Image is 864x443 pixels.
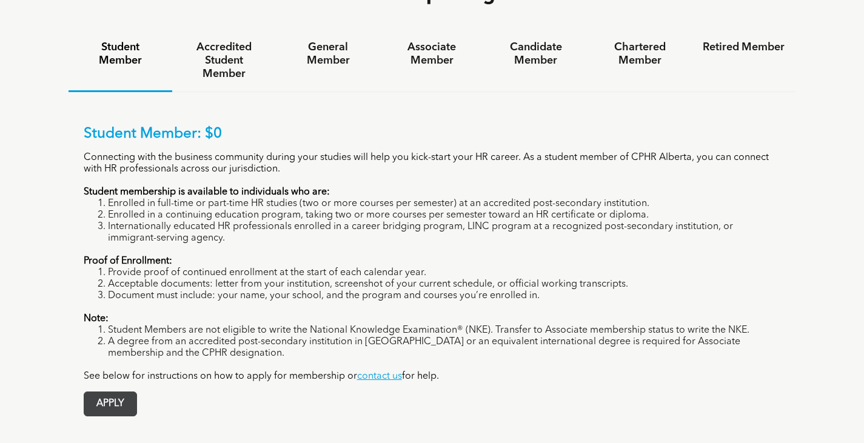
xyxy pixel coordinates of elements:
[108,279,781,290] li: Acceptable documents: letter from your institution, screenshot of your current schedule, or offic...
[84,391,137,416] a: APPLY
[357,371,402,381] a: contact us
[391,41,473,67] h4: Associate Member
[183,41,265,81] h4: Accredited Student Member
[108,210,781,221] li: Enrolled in a continuing education program, taking two or more courses per semester toward an HR ...
[84,314,109,324] strong: Note:
[108,336,781,359] li: A degree from an accredited post-secondary institution in [GEOGRAPHIC_DATA] or an equivalent inte...
[84,371,781,382] p: See below for instructions on how to apply for membership or for help.
[84,392,136,416] span: APPLY
[108,290,781,302] li: Document must include: your name, your school, and the program and courses you’re enrolled in.
[599,41,681,67] h4: Chartered Member
[108,221,781,244] li: Internationally educated HR professionals enrolled in a career bridging program, LINC program at ...
[84,187,330,197] strong: Student membership is available to individuals who are:
[84,152,781,175] p: Connecting with the business community during your studies will help you kick-start your HR caree...
[79,41,161,67] h4: Student Member
[84,256,172,266] strong: Proof of Enrollment:
[84,125,781,143] p: Student Member: $0
[108,198,781,210] li: Enrolled in full-time or part-time HR studies (two or more courses per semester) at an accredited...
[108,325,781,336] li: Student Members are not eligible to write the National Knowledge Examination® (NKE). Transfer to ...
[703,41,785,54] h4: Retired Member
[108,267,781,279] li: Provide proof of continued enrollment at the start of each calendar year.
[495,41,577,67] h4: Candidate Member
[287,41,369,67] h4: General Member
